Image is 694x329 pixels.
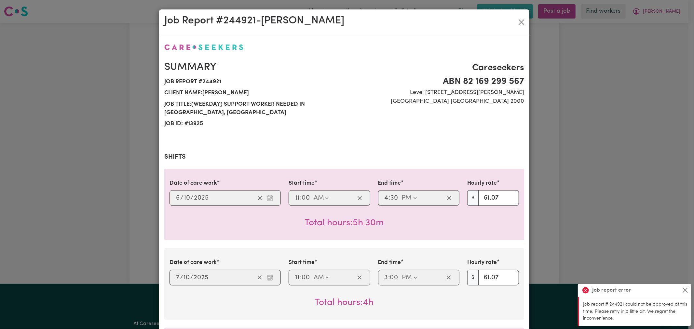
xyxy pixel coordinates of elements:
span: : [300,194,302,202]
span: Careseekers [348,61,524,75]
span: Client name: [PERSON_NAME] [164,87,340,99]
label: Start time [289,179,315,188]
span: Job ID: # 13925 [164,118,340,129]
h2: Summary [164,61,340,73]
input: -- [295,273,300,283]
span: : [388,274,390,281]
input: -- [295,193,300,203]
h2: Job Report # 244921 - [PERSON_NAME] [164,15,344,27]
h2: Shifts [164,153,524,161]
input: -- [302,193,310,203]
span: / [180,194,184,202]
span: / [180,274,183,281]
span: $ [467,270,479,285]
label: Date of care work [170,179,217,188]
span: Total hours worked: 4 hours [315,298,374,307]
input: -- [384,193,389,203]
label: End time [378,258,401,267]
span: Job report # 244921 [164,76,340,87]
label: End time [378,179,401,188]
button: Enter the date of care work [265,273,275,283]
p: Job report # 244921 could not be approved at this time. Please retry in a little bit. We regret t... [583,301,687,322]
label: Date of care work [170,258,217,267]
input: -- [176,193,180,203]
label: Start time [289,258,315,267]
span: Job title: (Weekday) Support Worker Needed In [GEOGRAPHIC_DATA], [GEOGRAPHIC_DATA] [164,99,340,119]
span: : [389,194,390,202]
span: / [190,194,194,202]
button: Clear date [255,273,265,283]
input: -- [183,273,190,283]
span: 0 [302,195,306,201]
input: -- [176,273,180,283]
input: -- [390,273,399,283]
span: / [190,274,193,281]
strong: Job report error [592,286,631,294]
input: -- [302,273,310,283]
button: Clear date [255,193,265,203]
span: ABN 82 169 299 567 [348,75,524,88]
span: 0 [390,274,394,281]
button: Enter the date of care work [265,193,275,203]
label: Hourly rate [467,258,497,267]
input: ---- [193,273,209,283]
span: Total hours worked: 5 hours 30 minutes [305,218,384,228]
span: $ [467,190,479,206]
button: Close [516,17,527,27]
img: Careseekers logo [164,44,243,50]
span: Level [STREET_ADDRESS][PERSON_NAME] [348,88,524,97]
span: : [300,274,302,281]
span: 0 [302,274,306,281]
input: ---- [194,193,209,203]
label: Hourly rate [467,179,497,188]
span: [GEOGRAPHIC_DATA] [GEOGRAPHIC_DATA] 2000 [348,97,524,106]
input: -- [384,273,388,283]
input: -- [184,193,190,203]
input: -- [390,193,399,203]
button: Close [681,286,689,294]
